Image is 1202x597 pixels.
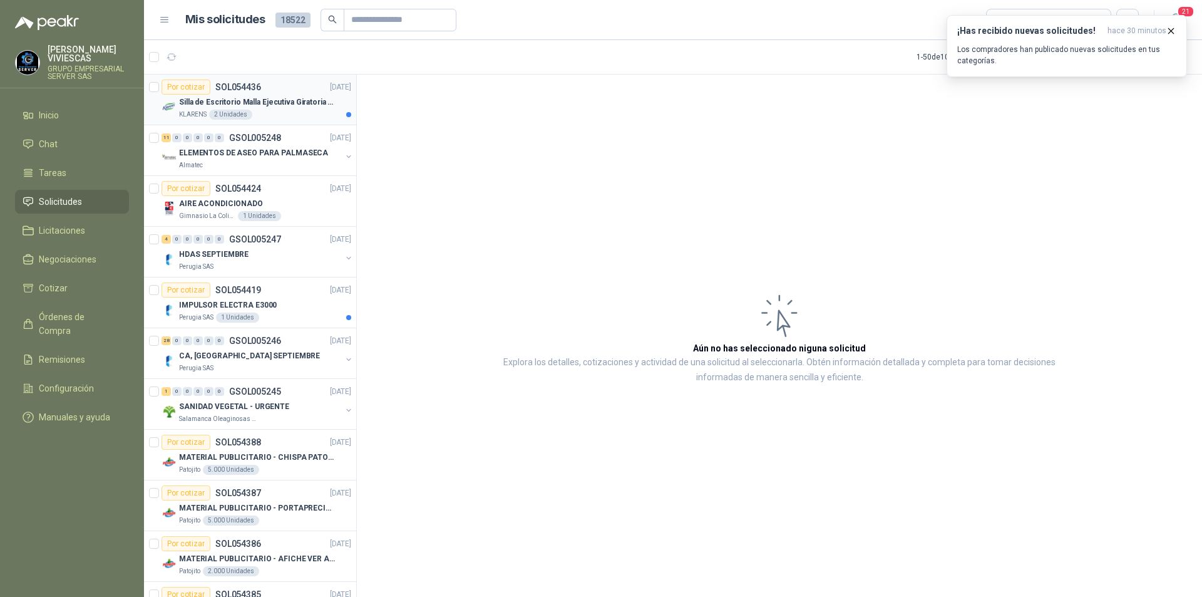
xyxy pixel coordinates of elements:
[48,65,129,80] p: GRUPO EMPRESARIAL SERVER SAS
[144,531,356,582] a: Por cotizarSOL054386[DATE] Company LogoMATERIAL PUBLICITARIO - AFICHE VER ADJUNTOPatojito2.000 Un...
[15,15,79,30] img: Logo peakr
[994,13,1020,27] div: Todas
[215,184,261,193] p: SOL054424
[162,435,210,450] div: Por cotizar
[330,437,351,449] p: [DATE]
[482,355,1077,385] p: Explora los detalles, cotizaciones y actividad de una solicitud al seleccionarla. Obtén informaci...
[193,387,203,396] div: 0
[203,465,259,475] div: 5.000 Unidades
[179,249,249,261] p: HDAS SEPTIEMBRE
[215,133,224,142] div: 0
[39,224,85,237] span: Licitaciones
[179,299,277,311] p: IMPULSOR ELECTRA E3000
[179,160,203,170] p: Almatec
[39,195,82,209] span: Solicitudes
[193,235,203,244] div: 0
[330,81,351,93] p: [DATE]
[15,219,129,242] a: Licitaciones
[15,405,129,429] a: Manuales y ayuda
[162,235,171,244] div: 4
[193,133,203,142] div: 0
[144,480,356,531] a: Por cotizarSOL054387[DATE] Company LogoMATERIAL PUBLICITARIO - PORTAPRECIOS VER ADJUNTOPatojito5....
[179,516,200,526] p: Patojito
[172,133,182,142] div: 0
[204,336,213,345] div: 0
[144,430,356,480] a: Por cotizarSOL054388[DATE] Company LogoMATERIAL PUBLICITARIO - CHISPA PATOJITO VER ADJUNTOPatojit...
[957,26,1102,36] h3: ¡Has recibido nuevas solicitudes!
[179,198,263,210] p: AIRE ACONDICIONADO
[15,190,129,214] a: Solicitudes
[179,401,289,413] p: SANIDAD VEGETAL - URGENTE
[1107,26,1166,36] span: hace 30 minutos
[15,132,129,156] a: Chat
[183,235,192,244] div: 0
[162,485,210,501] div: Por cotizar
[39,410,110,424] span: Manuales y ayuda
[144,278,356,328] a: Por cotizarSOL054419[DATE] Company LogoIMPULSOR ELECTRA E3000Perugia SAS1 Unidades
[179,313,213,323] p: Perugia SAS
[1177,6,1194,18] span: 21
[172,336,182,345] div: 0
[144,176,356,227] a: Por cotizarSOL054424[DATE] Company LogoAIRE ACONDICIONADOGimnasio La Colina1 Unidades
[179,110,207,120] p: KLARENS
[162,150,177,165] img: Company Logo
[172,387,182,396] div: 0
[39,310,117,338] span: Órdenes de Compra
[162,80,210,95] div: Por cotizar
[144,75,356,125] a: Por cotizarSOL054436[DATE] Company LogoSilla de Escritorio Malla Ejecutiva Giratoria Cromada con ...
[179,211,235,221] p: Gimnasio La Colina
[203,566,259,576] div: 2.000 Unidades
[15,161,129,185] a: Tareas
[15,276,129,300] a: Cotizar
[330,183,351,195] p: [DATE]
[328,15,337,24] span: search
[330,335,351,347] p: [DATE]
[917,47,1002,67] div: 1 - 50 de 10994
[275,13,311,28] span: 18522
[203,516,259,526] div: 5.000 Unidades
[162,283,210,298] div: Por cotizar
[215,286,261,294] p: SOL054419
[39,252,96,266] span: Negociaciones
[215,539,261,548] p: SOL054386
[162,556,177,571] img: Company Logo
[162,130,354,170] a: 11 0 0 0 0 0 GSOL005248[DATE] Company LogoELEMENTOS DE ASEO PARA PALMASECAAlmatec
[39,382,94,395] span: Configuración
[162,252,177,267] img: Company Logo
[15,103,129,127] a: Inicio
[215,489,261,497] p: SOL054387
[162,455,177,470] img: Company Logo
[16,51,39,75] img: Company Logo
[162,100,177,115] img: Company Logo
[179,465,200,475] p: Patojito
[48,45,129,63] p: [PERSON_NAME] VIVIESCAS
[39,137,58,151] span: Chat
[215,387,224,396] div: 0
[215,83,261,91] p: SOL054436
[947,15,1187,77] button: ¡Has recibido nuevas solicitudes!hace 30 minutos Los compradores han publicado nuevas solicitudes...
[209,110,252,120] div: 2 Unidades
[215,235,224,244] div: 0
[179,452,335,464] p: MATERIAL PUBLICITARIO - CHISPA PATOJITO VER ADJUNTO
[179,553,335,565] p: MATERIAL PUBLICITARIO - AFICHE VER ADJUNTO
[229,387,281,396] p: GSOL005245
[162,201,177,216] img: Company Logo
[39,108,59,122] span: Inicio
[162,384,354,424] a: 1 0 0 0 0 0 GSOL005245[DATE] Company LogoSANIDAD VEGETAL - URGENTESalamanca Oleaginosas SAS
[15,376,129,400] a: Configuración
[162,353,177,368] img: Company Logo
[957,44,1176,66] p: Los compradores han publicado nuevas solicitudes en tus categorías.
[238,211,281,221] div: 1 Unidades
[179,96,335,108] p: Silla de Escritorio Malla Ejecutiva Giratoria Cromada con Reposabrazos Fijo Negra
[183,387,192,396] div: 0
[330,284,351,296] p: [DATE]
[39,353,85,366] span: Remisiones
[179,502,335,514] p: MATERIAL PUBLICITARIO - PORTAPRECIOS VER ADJUNTO
[179,147,328,159] p: ELEMENTOS DE ASEO PARA PALMASECA
[39,281,68,295] span: Cotizar
[162,232,354,272] a: 4 0 0 0 0 0 GSOL005247[DATE] Company LogoHDAS SEPTIEMBREPerugia SAS
[193,336,203,345] div: 0
[215,438,261,447] p: SOL054388
[179,350,320,362] p: CA, [GEOGRAPHIC_DATA] SEPTIEMBRE
[215,336,224,345] div: 0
